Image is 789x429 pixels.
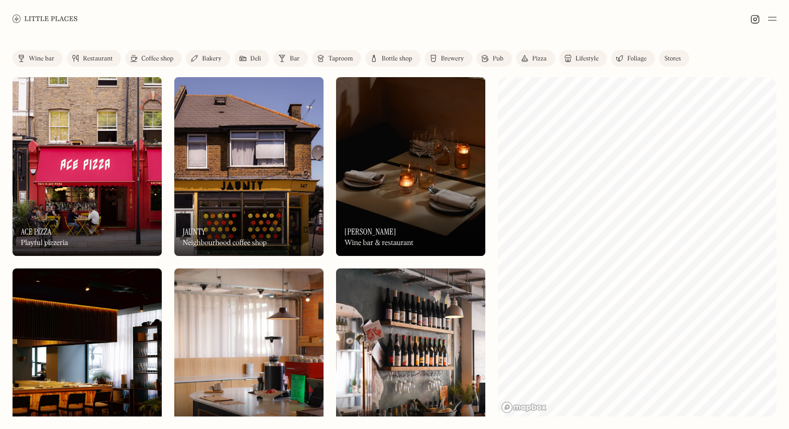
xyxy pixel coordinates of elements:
a: Wine bar [13,50,63,67]
a: Ace PizzaAce PizzaAce PizzaPlayful pizzeria [13,77,162,256]
a: LunaLuna[PERSON_NAME]Wine bar & restaurant [336,77,485,256]
div: Wine bar & restaurant [344,239,413,248]
a: Lifestyle [559,50,607,67]
div: Brewery [441,56,464,62]
a: Mapbox homepage [501,401,547,413]
a: Restaurant [67,50,121,67]
img: Ace Pizza [13,77,162,256]
div: Pub [493,56,504,62]
div: Wine bar [29,56,54,62]
div: Foliage [627,56,647,62]
a: Bottle shop [365,50,421,67]
div: Bottle shop [381,56,412,62]
div: Bakery [202,56,221,62]
div: Restaurant [83,56,113,62]
a: JauntyJauntyJauntyNeighbourhood coffee shop [174,77,324,256]
a: Bakery [186,50,230,67]
a: Deli [234,50,270,67]
img: Jaunty [174,77,324,256]
div: Deli [250,56,261,62]
a: Taproom [312,50,361,67]
a: Pub [476,50,512,67]
div: Playful pizzeria [21,239,68,248]
h3: Jaunty [183,227,206,237]
div: Taproom [328,56,353,62]
h3: Ace Pizza [21,227,52,237]
div: Stores [664,56,681,62]
a: Stores [659,50,689,67]
a: Brewery [425,50,472,67]
div: Lifestyle [576,56,599,62]
img: Luna [336,77,485,256]
a: Bar [273,50,308,67]
h3: [PERSON_NAME] [344,227,396,237]
canvas: Map [498,77,776,416]
a: Pizza [516,50,555,67]
div: Pizza [532,56,547,62]
a: Coffee shop [125,50,182,67]
div: Bar [290,56,300,62]
div: Coffee shop [141,56,173,62]
a: Foliage [611,50,655,67]
div: Neighbourhood coffee shop [183,239,267,248]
